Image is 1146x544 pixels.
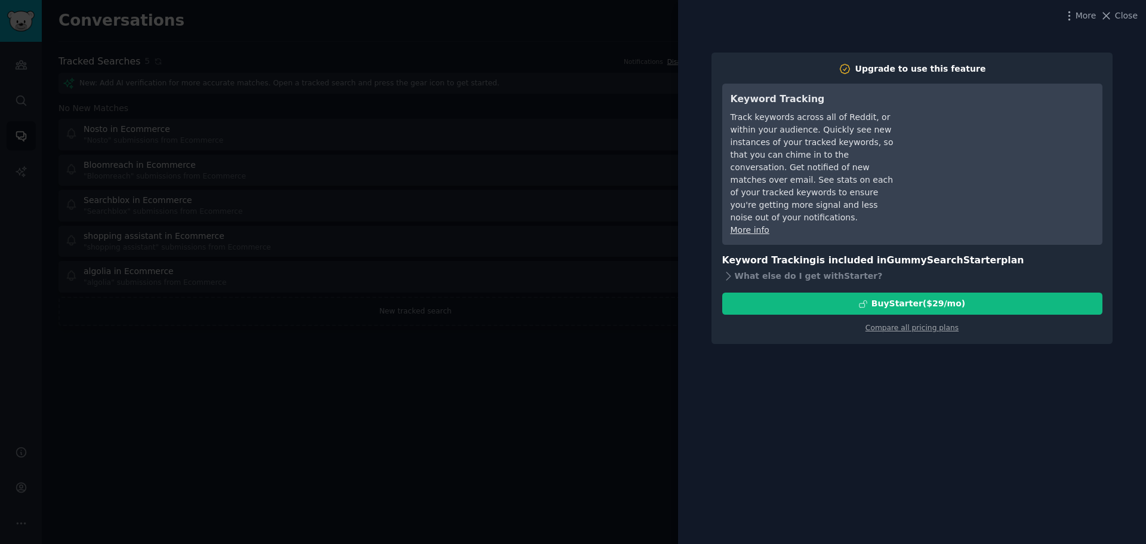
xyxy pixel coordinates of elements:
[855,63,986,75] div: Upgrade to use this feature
[865,324,959,332] a: Compare all pricing plans
[1076,10,1096,22] span: More
[722,293,1102,315] button: BuyStarter($29/mo)
[1100,10,1138,22] button: Close
[731,225,769,235] a: More info
[887,254,1001,266] span: GummySearch Starter
[915,92,1094,182] iframe: YouTube video player
[731,92,898,107] h3: Keyword Tracking
[722,253,1102,268] h3: Keyword Tracking is included in plan
[871,297,965,310] div: Buy Starter ($ 29 /mo )
[1115,10,1138,22] span: Close
[731,111,898,224] div: Track keywords across all of Reddit, or within your audience. Quickly see new instances of your t...
[722,268,1102,284] div: What else do I get with Starter ?
[1063,10,1096,22] button: More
